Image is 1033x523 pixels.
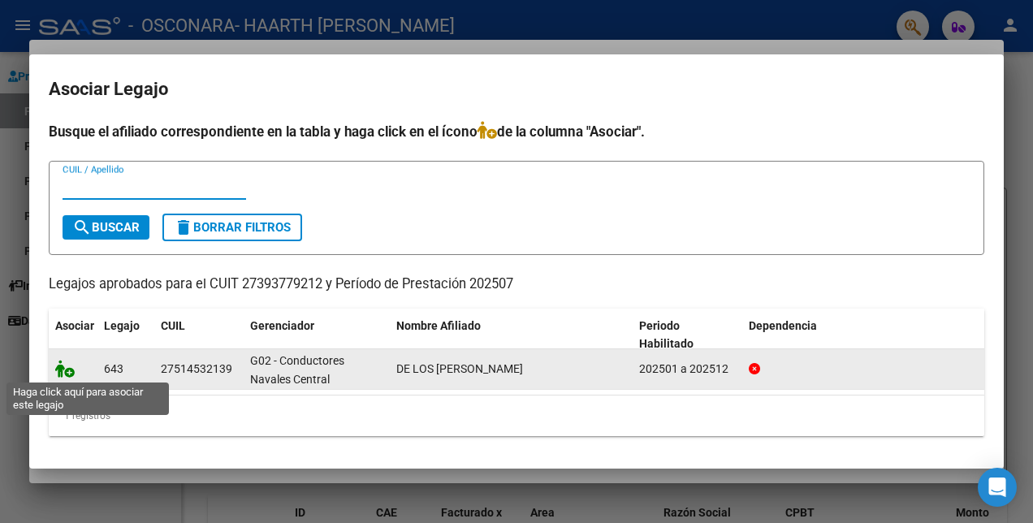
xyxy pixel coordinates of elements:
datatable-header-cell: CUIL [154,309,244,362]
span: Periodo Habilitado [639,319,694,351]
span: DE LOS SANTOS SOFIA KIARA [396,362,523,375]
button: Borrar Filtros [162,214,302,241]
datatable-header-cell: Legajo [97,309,154,362]
span: Asociar [55,319,94,332]
button: Buscar [63,215,149,240]
div: 1 registros [49,395,984,436]
div: Open Intercom Messenger [978,468,1017,507]
span: G02 - Conductores Navales Central [250,354,344,386]
span: Dependencia [749,319,817,332]
datatable-header-cell: Dependencia [742,309,985,362]
datatable-header-cell: Gerenciador [244,309,390,362]
span: Buscar [72,220,140,235]
span: CUIL [161,319,185,332]
span: 643 [104,362,123,375]
h4: Busque el afiliado correspondiente en la tabla y haga click en el ícono de la columna "Asociar". [49,121,984,142]
div: 27514532139 [161,360,232,378]
div: 202501 a 202512 [639,360,736,378]
span: Borrar Filtros [174,220,291,235]
span: Nombre Afiliado [396,319,481,332]
datatable-header-cell: Periodo Habilitado [633,309,742,362]
h2: Asociar Legajo [49,74,984,105]
span: Legajo [104,319,140,332]
p: Legajos aprobados para el CUIT 27393779212 y Período de Prestación 202507 [49,274,984,295]
datatable-header-cell: Asociar [49,309,97,362]
datatable-header-cell: Nombre Afiliado [390,309,633,362]
mat-icon: delete [174,218,193,237]
mat-icon: search [72,218,92,237]
span: Gerenciador [250,319,314,332]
